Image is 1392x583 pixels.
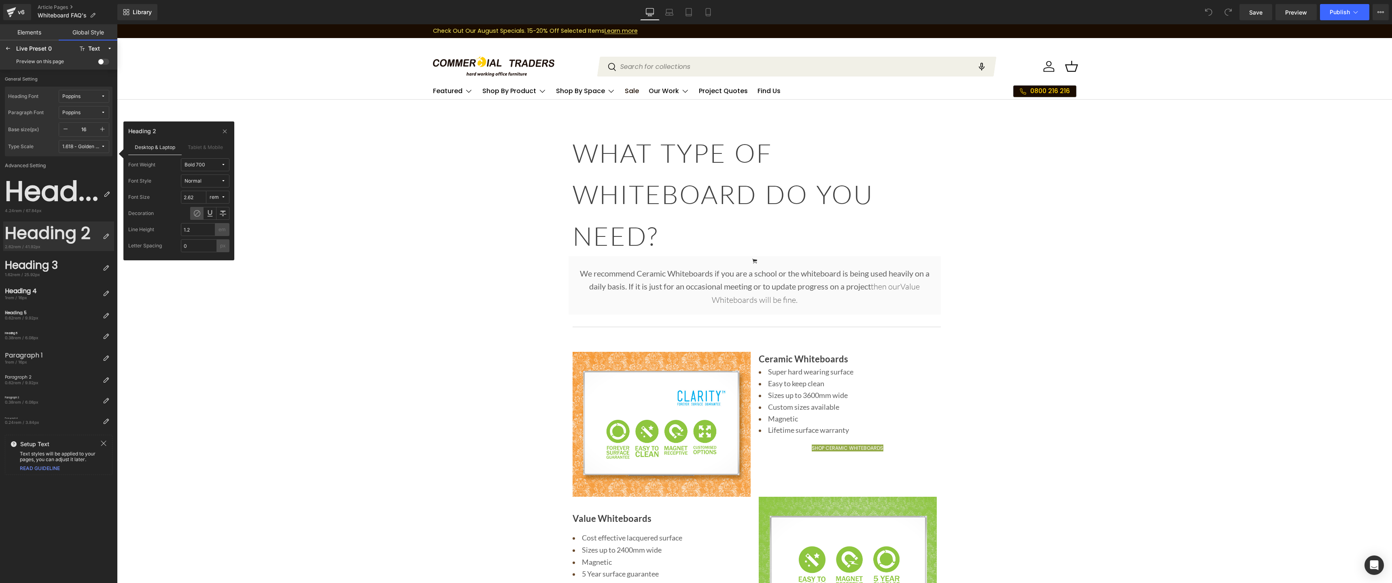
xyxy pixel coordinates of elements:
[5,399,100,405] div: 0.38rem / 6.08px
[5,396,100,399] div: Paragraph 3
[5,287,100,295] div: Heading 4
[1285,8,1307,17] span: Preview
[1373,4,1389,20] button: More
[117,4,157,20] a: New Library
[640,4,660,20] a: Desktop
[698,4,718,20] a: Mobile
[5,359,100,365] div: 1rem / 16px
[16,45,74,52] div: Live Preset 0
[185,162,205,168] div: Bold 700
[181,158,229,171] button: Bold 700
[5,335,100,340] div: 0.38rem / 6.08px
[16,59,64,64] div: Preview on this page
[5,315,100,321] div: 0.62rem / 9.92px
[128,239,162,252] div: Letter Spacing
[128,139,182,155] label: Desktop & Laptop
[5,259,100,272] div: Heading 3
[20,465,60,471] a: READ GUIDELINE
[219,227,226,232] span: em
[128,223,154,236] div: Line Height
[210,194,219,200] div: rem
[5,76,112,87] label: General Setting
[182,139,230,155] label: Tablet & Mobile
[5,451,112,462] div: Text styles will be applied to your pages, you can adjust it later.
[5,380,100,385] div: 0.62rem / 9.92px
[62,144,101,150] div: 1.618 - Golden Ratio
[206,191,229,204] button: rem
[1220,4,1236,20] button: Redo
[5,419,100,425] div: 0.24rem / 3.84px
[220,243,226,249] span: px
[1320,4,1369,20] button: Publish
[5,208,100,213] div: 4.24rem / 67.84px
[59,24,117,40] a: Global Style
[5,311,100,315] div: Heading 5
[5,175,100,208] div: Heading 1
[8,122,59,137] label: Base size(px)
[3,156,114,173] label: Advanced Setting
[62,110,81,116] div: Poppins
[8,90,59,103] label: Heading Font
[679,4,698,20] a: Tablet
[1330,9,1350,15] span: Publish
[5,295,100,300] div: 1rem / 16px
[133,9,152,16] span: Library
[1249,8,1263,17] span: Save
[185,178,202,184] div: Normal
[1201,4,1217,20] button: Undo
[88,46,100,52] div: Text
[38,12,87,19] span: Whiteboard FAQ's
[38,4,117,11] a: Article Pages
[181,174,229,187] button: Normal
[5,417,100,419] div: Paragraph 4
[128,158,155,171] div: Font Weight
[8,106,59,119] label: Paragraph Font
[3,4,31,20] a: v6
[5,272,100,277] div: 1.62rem / 25.92px
[5,244,100,249] div: 2.62rem / 41.92px
[62,94,81,100] div: Poppins
[5,351,100,359] div: Paragraph 1
[128,128,156,134] div: Heading 2
[59,140,109,153] button: 1.618 - Golden Ratio
[16,7,26,17] div: v6
[5,375,100,380] div: Paragraph 2
[20,441,49,447] span: Setup Text
[128,207,154,220] div: Decoration
[59,106,109,119] button: Poppins
[59,90,109,103] button: Poppins
[1275,4,1317,20] a: Preview
[128,191,150,204] div: Font Size
[8,140,59,153] label: Type Scale
[660,4,679,20] a: Laptop
[1364,555,1384,575] div: Open Intercom Messenger
[128,174,151,187] div: Font Style
[76,42,116,55] button: Text
[5,223,100,243] div: Heading 2
[5,332,100,335] div: Heading 6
